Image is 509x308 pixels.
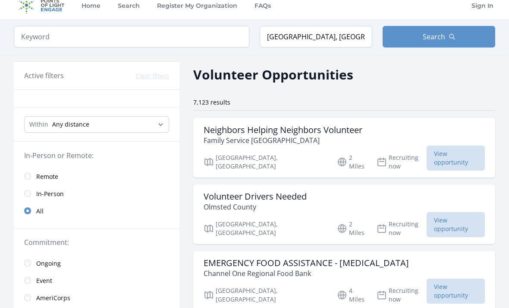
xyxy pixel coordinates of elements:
[36,207,44,216] span: All
[377,153,427,171] p: Recruiting now
[36,276,52,285] span: Event
[24,150,169,161] legend: In-Person or Remote:
[193,184,495,244] a: Volunteer Drivers Needed Olmsted County [GEOGRAPHIC_DATA], [GEOGRAPHIC_DATA] 2 Miles Recruiting n...
[427,146,485,171] span: View opportunity
[204,220,327,237] p: [GEOGRAPHIC_DATA], [GEOGRAPHIC_DATA]
[14,272,179,289] a: Event
[337,153,366,171] p: 2 Miles
[260,26,372,48] input: Location
[204,135,362,146] p: Family Service [GEOGRAPHIC_DATA]
[204,286,327,304] p: [GEOGRAPHIC_DATA], [GEOGRAPHIC_DATA]
[14,202,179,219] a: All
[14,254,179,272] a: Ongoing
[24,70,64,81] h3: Active filters
[337,286,366,304] p: 4 Miles
[383,26,495,48] button: Search
[204,268,409,279] p: Channel One Regional Food Bank
[14,289,179,306] a: AmeriCorps
[14,185,179,202] a: In-Person
[204,125,362,135] h3: Neighbors Helping Neighbors Volunteer
[14,26,249,48] input: Keyword
[427,212,485,237] span: View opportunity
[204,258,409,268] h3: EMERGENCY FOOD ASSISTANCE - [MEDICAL_DATA]
[36,294,70,302] span: AmeriCorps
[24,237,169,248] legend: Commitment:
[14,168,179,185] a: Remote
[423,32,445,42] span: Search
[204,202,307,212] p: Olmsted County
[337,220,366,237] p: 2 Miles
[36,190,64,198] span: In-Person
[427,279,485,304] span: View opportunity
[377,286,427,304] p: Recruiting now
[36,172,58,181] span: Remote
[377,220,427,237] p: Recruiting now
[136,72,169,80] button: Clear filters
[204,153,327,171] p: [GEOGRAPHIC_DATA], [GEOGRAPHIC_DATA]
[193,118,495,178] a: Neighbors Helping Neighbors Volunteer Family Service [GEOGRAPHIC_DATA] [GEOGRAPHIC_DATA], [GEOGRA...
[24,116,169,133] select: Search Radius
[193,65,353,84] h2: Volunteer Opportunities
[193,98,230,106] span: 7,123 results
[36,259,61,268] span: Ongoing
[204,191,307,202] h3: Volunteer Drivers Needed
